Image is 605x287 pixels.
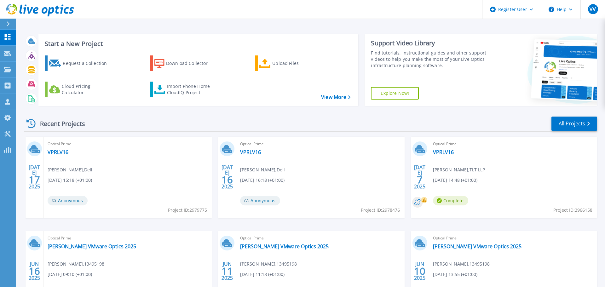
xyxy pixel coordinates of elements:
[222,177,233,182] span: 16
[321,94,350,100] a: View More
[433,196,468,205] span: Complete
[168,207,207,214] span: Project ID: 2979775
[272,57,323,70] div: Upload Files
[414,260,426,283] div: JUN 2025
[371,39,489,47] div: Support Video Library
[45,82,115,97] a: Cloud Pricing Calculator
[240,261,297,267] span: [PERSON_NAME] , 13495198
[433,271,477,278] span: [DATE] 13:55 (+01:00)
[29,177,40,182] span: 17
[240,235,400,242] span: Optical Prime
[240,141,400,147] span: Optical Prime
[553,207,592,214] span: Project ID: 2966158
[48,271,92,278] span: [DATE] 09:10 (+01:00)
[371,87,419,100] a: Explore Now!
[433,177,477,184] span: [DATE] 14:48 (+01:00)
[48,235,208,242] span: Optical Prime
[240,149,261,155] a: VPRLV16
[255,55,325,71] a: Upload Files
[45,55,115,71] a: Request a Collection
[62,83,112,96] div: Cloud Pricing Calculator
[63,57,113,70] div: Request a Collection
[414,165,426,188] div: [DATE] 2025
[29,268,40,274] span: 16
[48,261,104,267] span: [PERSON_NAME] , 13495198
[24,116,94,131] div: Recent Projects
[150,55,220,71] a: Download Collector
[417,177,423,182] span: 7
[48,177,92,184] span: [DATE] 15:18 (+01:00)
[167,83,216,96] div: Import Phone Home CloudIQ Project
[28,165,40,188] div: [DATE] 2025
[48,149,68,155] a: VPRLV16
[433,261,490,267] span: [PERSON_NAME] , 13495198
[48,196,88,205] span: Anonymous
[221,165,233,188] div: [DATE] 2025
[240,196,280,205] span: Anonymous
[222,268,233,274] span: 11
[45,40,350,47] h3: Start a New Project
[166,57,216,70] div: Download Collector
[414,268,425,274] span: 10
[28,260,40,283] div: JUN 2025
[221,260,233,283] div: JUN 2025
[433,149,454,155] a: VPRLV16
[48,243,136,250] a: [PERSON_NAME] VMware Optics 2025
[433,243,521,250] a: [PERSON_NAME] VMware Optics 2025
[240,271,285,278] span: [DATE] 11:18 (+01:00)
[590,7,596,12] span: VV
[48,141,208,147] span: Optical Prime
[551,117,597,131] a: All Projects
[240,177,285,184] span: [DATE] 16:18 (+01:00)
[48,166,92,173] span: [PERSON_NAME] , Dell
[361,207,400,214] span: Project ID: 2978476
[433,141,593,147] span: Optical Prime
[240,243,329,250] a: [PERSON_NAME] VMware Optics 2025
[433,166,485,173] span: [PERSON_NAME] , TLT LLP
[240,166,285,173] span: [PERSON_NAME] , Dell
[433,235,593,242] span: Optical Prime
[371,50,489,69] div: Find tutorials, instructional guides and other support videos to help you make the most of your L...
